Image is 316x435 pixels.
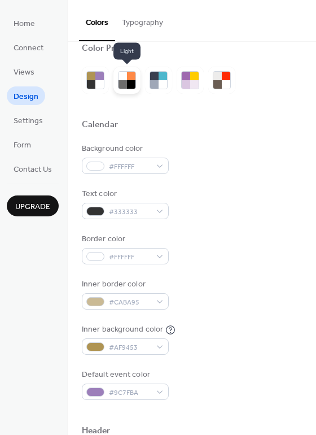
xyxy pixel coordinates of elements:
[82,188,166,200] div: Text color
[14,18,35,30] span: Home
[14,115,43,127] span: Settings
[82,369,166,381] div: Default event color
[82,324,163,336] div: Inner background color
[14,164,52,176] span: Contact Us
[14,67,34,79] span: Views
[82,279,166,290] div: Inner border color
[109,251,151,263] span: #FFFFFF
[14,42,43,54] span: Connect
[82,119,118,131] div: Calendar
[7,14,42,32] a: Home
[109,206,151,218] span: #333333
[14,140,31,151] span: Form
[7,195,59,216] button: Upgrade
[15,201,50,213] span: Upgrade
[109,342,151,354] span: #AF9453
[82,233,166,245] div: Border color
[7,38,50,56] a: Connect
[113,43,141,60] span: Light
[109,161,151,173] span: #FFFFFF
[7,135,38,154] a: Form
[82,43,136,55] div: Color Presets
[82,143,166,155] div: Background color
[109,387,151,399] span: #9C7FBA
[14,91,38,103] span: Design
[7,86,45,105] a: Design
[109,297,151,308] span: #CABA95
[7,159,59,178] a: Contact Us
[7,111,50,129] a: Settings
[7,62,41,81] a: Views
